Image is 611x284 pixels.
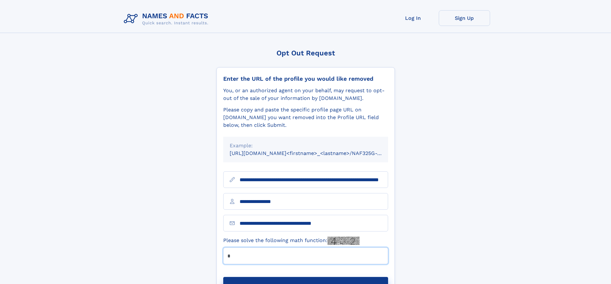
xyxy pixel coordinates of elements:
[223,75,388,82] div: Enter the URL of the profile you would like removed
[223,106,388,129] div: Please copy and paste the specific profile page URL on [DOMAIN_NAME] you want removed into the Pr...
[230,142,382,150] div: Example:
[230,150,400,156] small: [URL][DOMAIN_NAME]<firstname>_<lastname>/NAF325G-xxxxxxxx
[216,49,395,57] div: Opt Out Request
[439,10,490,26] a: Sign Up
[387,10,439,26] a: Log In
[121,10,214,28] img: Logo Names and Facts
[223,237,360,245] label: Please solve the following math function:
[223,87,388,102] div: You, or an authorized agent on your behalf, may request to opt-out of the sale of your informatio...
